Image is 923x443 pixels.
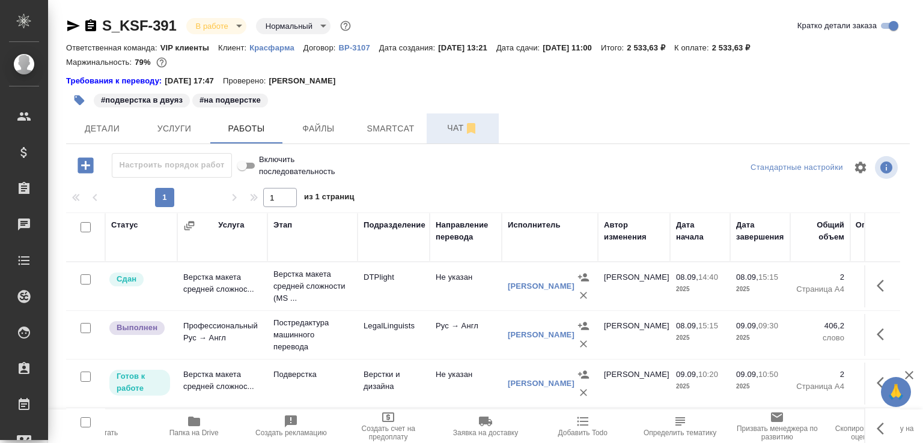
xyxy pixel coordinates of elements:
[758,370,778,379] p: 10:50
[437,409,534,443] button: Заявка на доставку
[165,75,223,87] p: [DATE] 17:47
[796,369,844,381] p: 2
[273,369,352,381] p: Подверстка
[177,265,267,307] td: Верстка макета средней сложнос...
[496,43,543,52] p: Дата сдачи:
[218,121,275,136] span: Работы
[856,381,916,393] p: Страница А4
[598,363,670,405] td: [PERSON_NAME]
[676,381,724,393] p: 2025
[145,121,203,136] span: Услуги
[698,273,718,282] p: 14:40
[856,271,916,283] p: 2
[69,153,102,178] button: Добавить работу
[430,265,502,307] td: Не указан
[736,321,758,330] p: 09.09,
[875,156,900,179] span: Посмотреть информацию
[758,273,778,282] p: 15:15
[135,58,153,67] p: 79%
[676,370,698,379] p: 09.09,
[186,18,246,34] div: В работе
[347,424,430,441] span: Создать счет на предоплату
[434,121,492,136] span: Чат
[183,220,195,232] button: Сгруппировать
[108,271,171,288] div: Менеджер проверил работу исполнителя, передает ее на следующий этап
[273,268,352,304] p: Верстка макета средней сложности (MS ...
[160,43,218,52] p: VIP клиенты
[736,370,758,379] p: 09.09,
[108,369,171,397] div: Исполнитель может приступить к работе
[218,43,249,52] p: Клиент:
[218,219,244,231] div: Услуга
[736,332,784,344] p: 2025
[676,283,724,295] p: 2025
[453,429,518,437] span: Заявка на доставку
[543,43,601,52] p: [DATE] 11:00
[200,94,261,106] p: #на подверстке
[438,43,496,52] p: [DATE] 13:21
[117,273,136,285] p: Сдан
[728,409,826,443] button: Призвать менеджера по развитию
[339,43,379,52] p: ВР-3107
[362,121,419,136] span: Smartcat
[676,321,698,330] p: 08.09,
[881,377,911,407] button: 🙏
[574,286,592,304] button: Удалить
[108,320,171,336] div: Исполнитель завершил работу
[464,121,478,136] svg: Отписаться
[574,335,592,353] button: Удалить
[290,121,347,136] span: Файлы
[249,43,303,52] p: Красфарма
[339,42,379,52] a: ВР-3107
[796,320,844,332] p: 406,2
[627,43,674,52] p: 2 533,63 ₽
[644,429,716,437] span: Определить тематику
[177,363,267,405] td: Верстка макета средней сложнос...
[66,19,81,33] button: Скопировать ссылку для ЯМессенджера
[856,332,916,344] p: слово
[273,317,352,353] p: Постредактура машинного перевода
[598,314,670,356] td: [PERSON_NAME]
[364,219,425,231] div: Подразделение
[117,322,157,334] p: Выполнен
[796,219,844,243] div: Общий объем
[886,379,906,405] span: 🙏
[249,42,303,52] a: Красфарма
[748,158,846,177] div: split button
[736,219,784,243] div: Дата завершения
[601,43,627,52] p: Итого:
[632,409,729,443] button: Определить тематику
[192,21,232,31] button: В работе
[303,43,339,52] p: Договор:
[604,219,664,243] div: Автор изменения
[796,332,844,344] p: слово
[508,219,561,231] div: Исполнитель
[154,55,169,70] button: 450.39 RUB;
[574,268,592,286] button: Назначить
[93,94,191,104] span: подверстка в двуяз
[256,18,331,34] div: В работе
[101,94,183,106] p: #подверстка в двуяз
[870,369,898,397] button: Здесь прячутся важные кнопки
[797,20,877,32] span: Кратко детали заказа
[736,283,784,295] p: 2025
[736,381,784,393] p: 2025
[358,314,430,356] td: LegalLinguists
[574,317,592,335] button: Назначить
[508,330,574,339] a: [PERSON_NAME]
[102,17,177,34] a: S_KSF-391
[796,271,844,283] p: 2
[558,429,608,437] span: Добавить Todo
[66,75,165,87] div: Нажми, чтобы открыть папку с инструкцией
[177,314,267,356] td: Профессиональный Рус → Англ
[796,283,844,295] p: Страница А4
[358,363,430,405] td: Верстки и дизайна
[269,75,344,87] p: [PERSON_NAME]
[262,21,316,31] button: Нормальный
[833,424,916,441] span: Скопировать ссылку на оценку заказа
[508,282,574,291] a: [PERSON_NAME]
[676,332,724,344] p: 2025
[676,273,698,282] p: 08.09,
[574,366,592,384] button: Назначить
[304,190,355,207] span: из 1 страниц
